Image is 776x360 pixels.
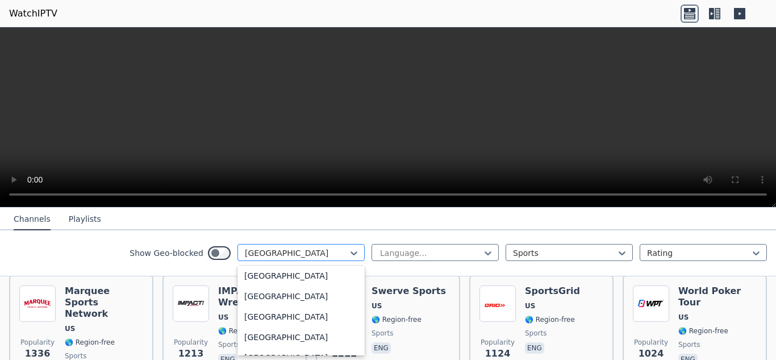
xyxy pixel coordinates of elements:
span: US [65,324,75,333]
button: Playlists [69,209,101,230]
span: 🌎 Region-free [65,338,115,347]
span: 🌎 Region-free [218,326,268,336]
div: [GEOGRAPHIC_DATA] [237,327,365,347]
p: eng [372,342,391,354]
span: Popularity [481,338,515,347]
p: eng [525,342,544,354]
div: [GEOGRAPHIC_DATA] [237,266,365,286]
span: sports [218,340,240,349]
span: US [678,313,689,322]
span: US [525,301,535,311]
span: Popularity [174,338,208,347]
a: WatchIPTV [9,7,57,20]
span: Popularity [634,338,668,347]
img: IMPACT Wrestling [173,285,209,322]
h6: Marquee Sports Network [65,285,143,320]
img: World Poker Tour [633,285,669,322]
img: Marquee Sports Network [19,285,56,322]
img: SportsGrid [479,285,516,322]
h6: IMPACT Wrestling [218,285,297,308]
h6: Swerve Sports [372,285,446,297]
h6: World Poker Tour [678,285,757,308]
h6: SportsGrid [525,285,580,297]
span: 🌎 Region-free [525,315,575,324]
span: sports [678,340,700,349]
span: 🌎 Region-free [372,315,422,324]
span: US [372,301,382,311]
span: Popularity [20,338,55,347]
div: [GEOGRAPHIC_DATA] [237,307,365,327]
span: sports [525,329,546,338]
button: Channels [14,209,51,230]
label: Show Geo-blocked [130,247,203,259]
span: 🌎 Region-free [678,326,728,336]
div: [GEOGRAPHIC_DATA] [237,286,365,307]
span: sports [372,329,393,338]
span: US [218,313,228,322]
